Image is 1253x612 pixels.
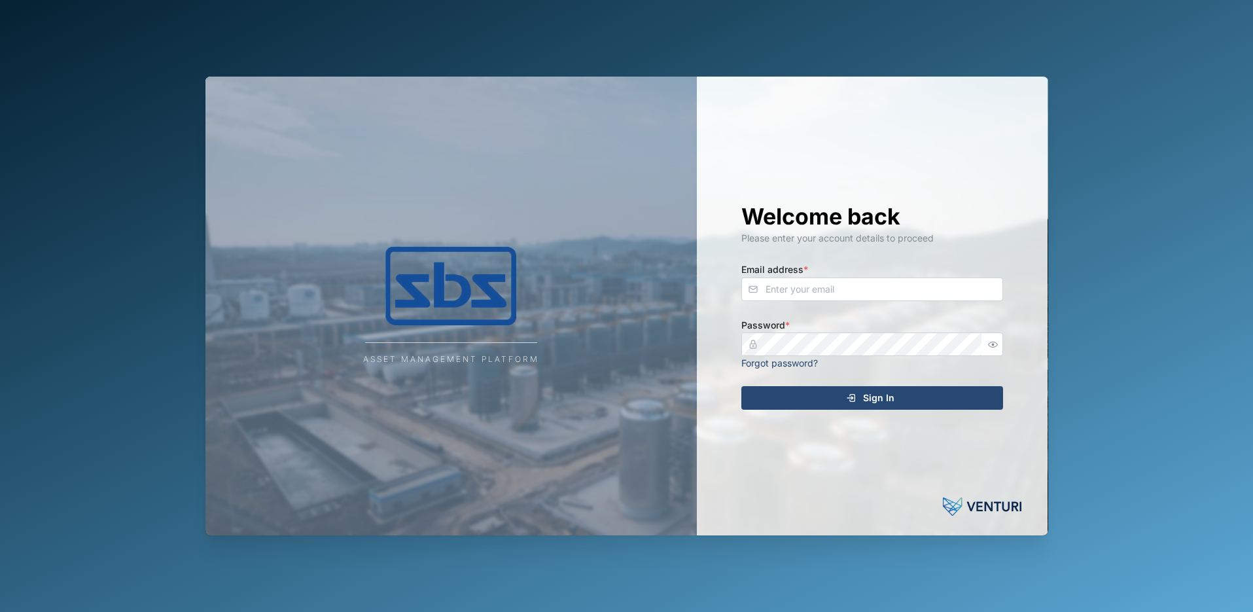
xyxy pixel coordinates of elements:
[741,278,1003,301] input: Enter your email
[741,318,790,333] label: Password
[741,357,818,369] a: Forgot password?
[320,247,582,325] img: Company Logo
[741,231,1003,245] div: Please enter your account details to proceed
[741,262,808,277] label: Email address
[943,494,1021,520] img: Powered by: Venturi
[741,386,1003,410] button: Sign In
[863,387,894,409] span: Sign In
[741,202,1003,231] h1: Welcome back
[363,353,539,366] div: Asset Management Platform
